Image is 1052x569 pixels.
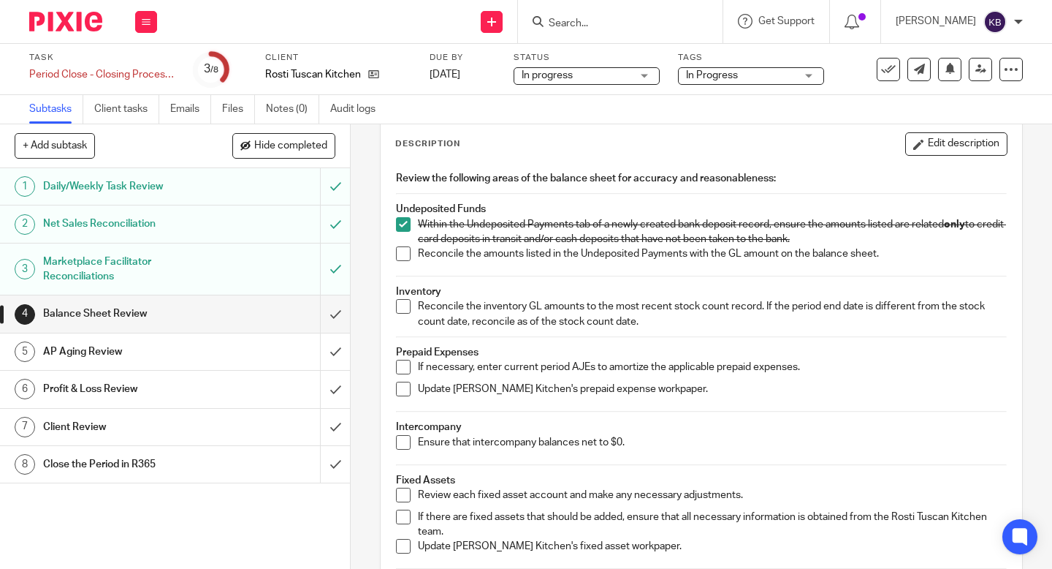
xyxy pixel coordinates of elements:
[418,510,1007,540] p: If there are fixed assets that should be added, ensure that all necessary information is obtained...
[43,251,218,288] h1: Marketplace Facilitator Reconciliations
[43,378,218,400] h1: Profit & Loss Review
[15,342,35,362] div: 5
[522,70,573,80] span: In progress
[418,382,1007,396] p: Update [PERSON_NAME] Kitchen's prepaid expense workpaper.
[418,299,1007,329] p: Reconcile the inventory GL amounts to the most recent stock count record. If the period end date ...
[395,138,460,150] p: Description
[15,304,35,325] div: 4
[418,488,1007,502] p: Review each fixed asset account and make any necessary adjustments.
[265,67,361,82] p: Rosti Tuscan Kitchen
[29,12,102,31] img: Pixie
[265,52,411,64] label: Client
[15,379,35,399] div: 6
[430,52,495,64] label: Due by
[330,95,386,124] a: Audit logs
[396,171,1007,186] h4: Review the following areas of the balance sheet for accuracy and reasonableness:
[204,61,218,78] div: 3
[43,341,218,363] h1: AP Aging Review
[944,219,965,230] strong: only
[686,70,738,80] span: In Progress
[15,454,35,475] div: 8
[222,95,255,124] a: Files
[43,453,218,475] h1: Close the Period in R365
[210,66,218,74] small: /8
[43,416,218,438] h1: Client Review
[29,95,83,124] a: Subtasks
[170,95,211,124] a: Emails
[29,67,175,82] div: Period Close - Closing Processes
[254,140,327,152] span: Hide completed
[418,217,1007,247] p: Within the Undeposited Payments tab of a newly created bank deposit record, ensure the amounts li...
[983,10,1007,34] img: svg%3E
[43,303,218,325] h1: Balance Sheet Review
[396,284,1007,299] h4: Inventory
[29,52,175,64] label: Task
[396,473,1007,488] h4: Fixed Assets
[418,435,1007,450] p: Ensure that intercompany balances net to $0.
[514,52,660,64] label: Status
[396,345,1007,360] h4: Prepaid Expenses
[418,539,1007,554] p: Update [PERSON_NAME] Kitchen's fixed asset workpaper.
[396,202,1007,216] h4: Undeposited Funds
[418,360,1007,374] p: If necessary, enter current period AJEs to amortize the applicable prepaid expenses.
[905,132,1007,156] button: Edit description
[266,95,319,124] a: Notes (0)
[15,133,95,158] button: + Add subtask
[232,133,335,158] button: Hide completed
[396,420,1007,434] h4: Intercompany
[15,417,35,437] div: 7
[43,213,218,235] h1: Net Sales Reconciliation
[43,176,218,197] h1: Daily/Weekly Task Review
[418,246,1007,261] p: Reconcile the amounts listed in the Undeposited Payments with the GL amount on the balance sheet.
[94,95,159,124] a: Client tasks
[15,214,35,235] div: 2
[430,69,460,80] span: [DATE]
[15,259,35,279] div: 3
[15,176,35,197] div: 1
